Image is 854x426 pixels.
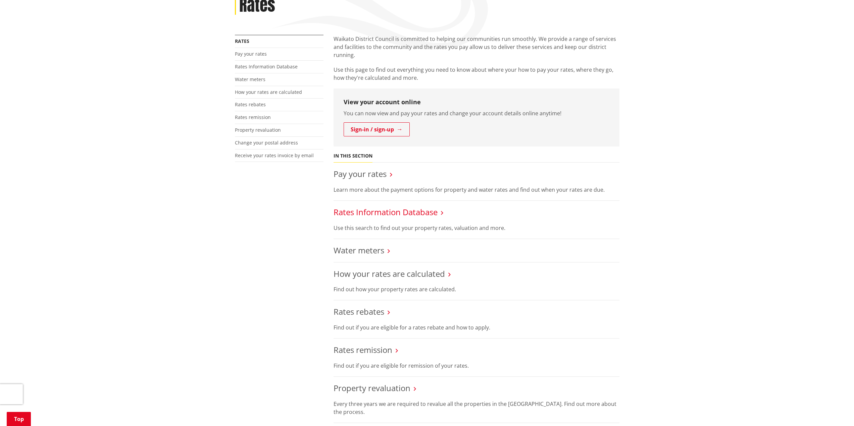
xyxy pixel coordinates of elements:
[235,89,302,95] a: How your rates are calculated
[334,400,619,416] p: Every three years we are required to revalue all the properties in the [GEOGRAPHIC_DATA]. Find ou...
[235,127,281,133] a: Property revaluation
[334,153,372,159] h5: In this section
[334,168,387,179] a: Pay your rates
[235,139,298,146] a: Change your postal address
[235,152,314,159] a: Receive your rates invoice by email
[334,285,619,293] p: Find out how your property rates are calculated.
[334,224,619,232] p: Use this search to find out your property rates, valuation and more.
[235,76,265,82] a: Water meters
[344,109,609,117] p: You can now view and pay your rates and change your account details online anytime!
[334,206,438,218] a: Rates Information Database
[344,122,410,136] a: Sign-in / sign-up
[334,362,619,370] p: Find out if you are eligible for remission of your rates.
[235,114,271,120] a: Rates remission
[334,323,619,331] p: Find out if you are eligible for a rates rebate and how to apply.
[235,63,298,70] a: Rates Information Database
[334,35,619,59] p: Waikato District Council is committed to helping our communities run smoothly. We provide a range...
[334,268,445,279] a: How your rates are calculated
[344,99,609,106] h3: View your account online
[235,101,266,108] a: Rates rebates
[334,66,619,82] p: Use this page to find out everything you need to know about where your how to pay your rates, whe...
[334,382,410,393] a: Property revaluation
[334,306,384,317] a: Rates rebates
[235,38,249,44] a: Rates
[334,344,392,355] a: Rates remission
[7,412,31,426] a: Top
[235,51,267,57] a: Pay your rates
[334,245,384,256] a: Water meters
[334,186,619,194] p: Learn more about the payment options for property and water rates and find out when your rates ar...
